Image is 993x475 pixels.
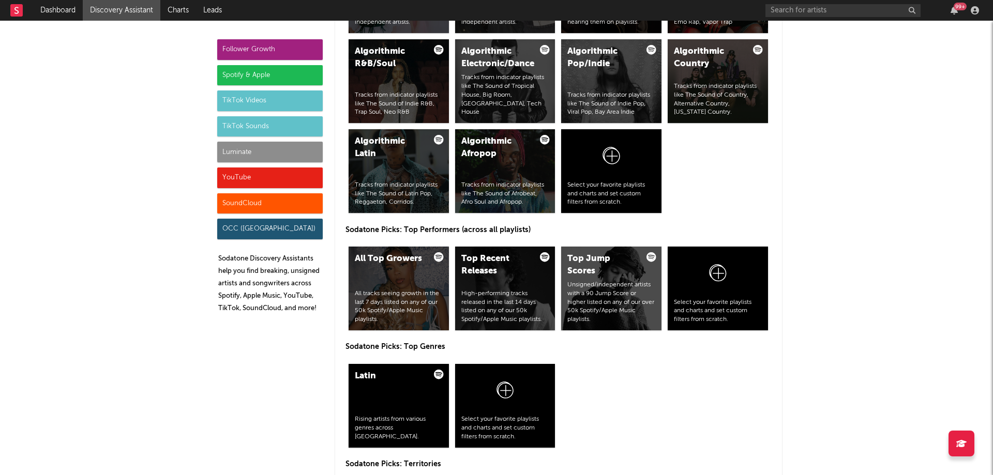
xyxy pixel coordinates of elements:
[217,116,323,137] div: TikTok Sounds
[668,247,768,330] a: Select your favorite playlists and charts and set custom filters from scratch.
[455,247,555,330] a: Top Recent ReleasesHigh-performing tracks released in the last 14 days listed on any of our 50k S...
[674,45,744,70] div: Algorithmic Country
[355,135,425,160] div: Algorithmic Latin
[455,39,555,123] a: Algorithmic Electronic/DanceTracks from indicator playlists like The Sound of Tropical House, Big...
[674,298,762,324] div: Select your favorite playlists and charts and set custom filters from scratch.
[217,142,323,162] div: Luminate
[561,247,661,330] a: Top Jump ScoresUnsigned/independent artists with a 90 Jump Score or higher listed on any of our o...
[567,253,638,278] div: Top Jump Scores
[355,91,443,117] div: Tracks from indicator playlists like The Sound of Indie R&B, Trap Soul, Neo R&B
[455,129,555,213] a: Algorithmic AfropopTracks from indicator playlists like The Sound of Afrobeat, Afro Soul and Afro...
[567,181,655,207] div: Select your favorite playlists and charts and set custom filters from scratch.
[765,4,921,17] input: Search for artists
[345,458,772,470] p: Sodatone Picks: Territories
[461,45,532,70] div: Algorithmic Electronic/Dance
[461,73,549,117] div: Tracks from indicator playlists like The Sound of Tropical House, Big Room, [GEOGRAPHIC_DATA], Te...
[561,129,661,213] a: Select your favorite playlists and charts and set custom filters from scratch.
[349,247,449,330] a: All Top GrowersAll tracks seeing growth in the last 7 days listed on any of our 50k Spotify/Apple...
[217,219,323,239] div: OCC ([GEOGRAPHIC_DATA])
[668,39,768,123] a: Algorithmic CountryTracks from indicator playlists like The Sound of Country, Alternative Country...
[567,281,655,324] div: Unsigned/independent artists with a 90 Jump Score or higher listed on any of our over 50k Spotify...
[218,253,323,315] p: Sodatone Discovery Assistants help you find breaking, unsigned artists and songwriters across Spo...
[349,39,449,123] a: Algorithmic R&B/SoulTracks from indicator playlists like The Sound of Indie R&B, Trap Soul, Neo R&B
[567,91,655,117] div: Tracks from indicator playlists like The Sound of Indie Pop, Viral Pop, Bay Area Indie
[355,370,425,382] div: Latin
[674,82,762,117] div: Tracks from indicator playlists like The Sound of Country, Alternative Country, [US_STATE] Country.
[567,45,638,70] div: Algorithmic Pop/Indie
[461,253,532,278] div: Top Recent Releases
[355,45,425,70] div: Algorithmic R&B/Soul
[349,129,449,213] a: Algorithmic LatinTracks from indicator playlists like The Sound of Latin Pop, Reggaeton, Corridos.
[461,415,549,441] div: Select your favorite playlists and charts and set custom filters from scratch.
[455,364,555,448] a: Select your favorite playlists and charts and set custom filters from scratch.
[217,167,323,188] div: YouTube
[461,181,549,207] div: Tracks from indicator playlists like The Sound of Afrobeat, Afro Soul and Afropop.
[461,135,532,160] div: Algorithmic Afropop
[951,6,958,14] button: 99+
[355,181,443,207] div: Tracks from indicator playlists like The Sound of Latin Pop, Reggaeton, Corridos.
[355,415,443,441] div: Rising artists from various genres across [GEOGRAPHIC_DATA].
[345,341,772,353] p: Sodatone Picks: Top Genres
[349,364,449,448] a: LatinRising artists from various genres across [GEOGRAPHIC_DATA].
[217,39,323,60] div: Follower Growth
[217,90,323,111] div: TikTok Videos
[355,253,425,265] div: All Top Growers
[954,3,967,10] div: 99 +
[355,289,443,324] div: All tracks seeing growth in the last 7 days listed on any of our 50k Spotify/Apple Music playlists.
[217,65,323,86] div: Spotify & Apple
[461,289,549,324] div: High-performing tracks released in the last 14 days listed on any of our 50k Spotify/Apple Music ...
[217,193,323,214] div: SoundCloud
[561,39,661,123] a: Algorithmic Pop/IndieTracks from indicator playlists like The Sound of Indie Pop, Viral Pop, Bay ...
[345,224,772,236] p: Sodatone Picks: Top Performers (across all playlists)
